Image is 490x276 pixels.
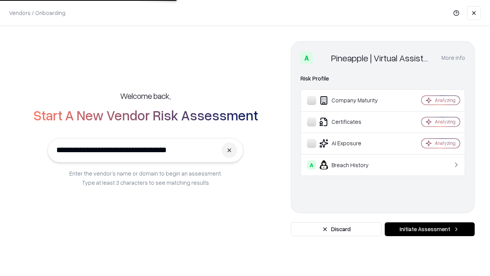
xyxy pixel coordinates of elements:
[120,90,171,101] h5: Welcome back,
[301,52,313,64] div: A
[316,52,328,64] img: Pineapple | Virtual Assistant Agency
[331,52,432,64] div: Pineapple | Virtual Assistant Agency
[307,139,399,148] div: AI Exposure
[307,160,399,169] div: Breach History
[307,117,399,127] div: Certificates
[435,140,456,146] div: Analyzing
[33,107,258,123] h2: Start A New Vendor Risk Assessment
[301,74,465,83] div: Risk Profile
[307,160,316,169] div: A
[69,169,222,187] p: Enter the vendor’s name or domain to begin an assessment. Type at least 3 characters to see match...
[9,9,65,17] p: Vendors / Onboarding
[385,222,475,236] button: Initiate Assessment
[435,97,456,103] div: Analyzing
[291,222,382,236] button: Discard
[307,96,399,105] div: Company Maturity
[441,51,465,65] button: More info
[435,118,456,125] div: Analyzing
